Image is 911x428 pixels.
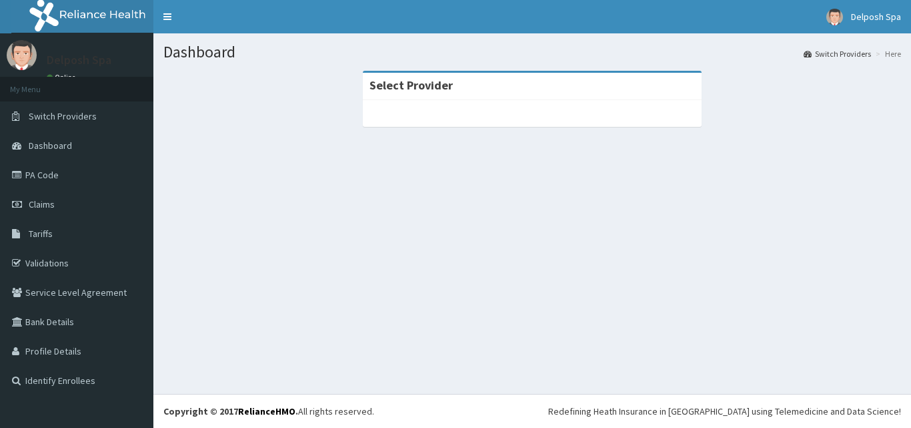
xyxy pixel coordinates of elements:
span: Tariffs [29,228,53,240]
img: User Image [826,9,843,25]
p: Delposh Spa [47,54,111,66]
a: Online [47,73,79,82]
a: Switch Providers [804,48,871,59]
a: RelianceHMO [238,405,295,417]
footer: All rights reserved. [153,394,911,428]
h1: Dashboard [163,43,901,61]
strong: Select Provider [369,77,453,93]
img: User Image [7,40,37,70]
li: Here [872,48,901,59]
span: Dashboard [29,140,72,152]
span: Claims [29,198,55,210]
span: Delposh Spa [851,11,901,23]
span: Switch Providers [29,110,97,122]
strong: Copyright © 2017 . [163,405,298,417]
div: Redefining Heath Insurance in [GEOGRAPHIC_DATA] using Telemedicine and Data Science! [548,405,901,418]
